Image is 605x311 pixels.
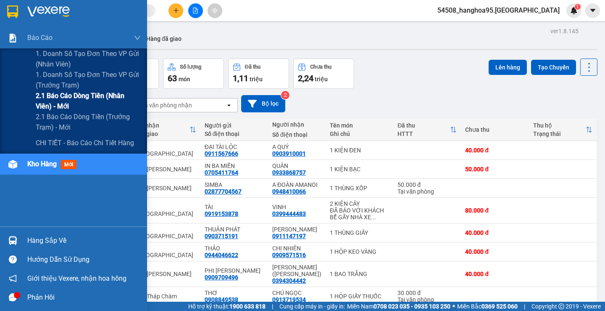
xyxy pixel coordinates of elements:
[550,27,579,36] div: ver 1.8.145
[533,130,586,137] div: Trạng thái
[330,200,389,207] div: 2 KIỆN CÂY
[188,3,203,18] button: file-add
[397,296,457,303] div: Tại văn phòng
[205,150,238,157] div: 0911567666
[36,138,134,148] span: CHI TIẾT - Báo cáo chi tiết hàng
[272,252,306,258] div: 0909571516
[229,303,266,310] strong: 1900 633 818
[330,271,389,277] div: 1 BAO TRẮNG
[27,32,53,43] span: Báo cáo
[272,204,321,210] div: VINH
[36,112,141,133] span: 2.1 Báo cáo dòng tiền (trưởng trạm) - mới
[585,3,600,18] button: caret-down
[137,130,189,137] div: ĐC giao
[134,101,192,109] div: Chọn văn phòng nhận
[205,245,264,252] div: THẢO
[205,144,264,150] div: ĐẠI TÀI LỘC
[397,181,457,188] div: 50.000 đ
[36,48,141,69] span: 1. Doanh số tạo đơn theo VP gửi (nhân viên)
[245,64,260,70] div: Đã thu
[465,126,524,133] div: Chưa thu
[226,102,232,109] svg: open
[330,122,389,129] div: Tên món
[272,290,321,296] div: CHÚ NGỌC
[228,58,289,89] button: Đã thu1,11 triệu
[180,64,201,70] div: Số lượng
[205,204,264,210] div: TÀI
[397,122,450,129] div: Đã thu
[315,76,328,82] span: triệu
[137,271,196,277] div: Vp. [PERSON_NAME]
[137,204,196,217] div: BX. [GEOGRAPHIC_DATA]
[272,181,321,188] div: A ĐOÀN AMANOI
[8,160,17,169] img: warehouse-icon
[330,293,389,300] div: 1 HỘP GIẤY THUỐC
[393,119,461,141] th: Toggle SortBy
[137,122,189,129] div: VP nhận
[168,73,177,83] span: 63
[272,296,306,303] div: 0913719534
[137,185,196,191] div: Vp. [PERSON_NAME]
[279,302,345,311] span: Cung cấp máy in - giấy in:
[330,229,389,236] div: 1 THÙNG GIẤY
[457,302,518,311] span: Miền Bắc
[205,252,238,258] div: 0944046622
[330,248,389,255] div: 1 HỘP KEO VÀNG
[272,150,306,157] div: 0903910001
[330,130,389,137] div: Ghi chú
[205,290,264,296] div: THƠ
[465,271,524,277] div: 40.000 đ
[205,226,264,233] div: THUẬN PHÁT
[431,5,566,16] span: 54508_hanghoa95.[GEOGRAPHIC_DATA]
[272,188,306,195] div: 0948410066
[272,302,273,311] span: |
[531,60,576,75] button: Tạo Chuyến
[205,162,264,169] div: IN BA MIỀN
[272,245,321,252] div: CHỊ NHIÊN
[36,90,141,112] span: 2.1 Báo cáo dòng tiền (nhân viên) - mới
[558,303,564,309] span: copyright
[576,4,579,10] span: 1
[298,73,313,83] span: 2,24
[36,69,141,90] span: 1. Doanh số tạo đơn theo VP gửi (trưởng trạm)
[330,185,389,191] div: 1 THÙNG XỐP
[137,144,196,157] div: BX. [GEOGRAPHIC_DATA]
[192,8,198,13] span: file-add
[465,229,524,236] div: 40.000 đ
[8,236,17,245] img: warehouse-icon
[134,35,141,41] span: down
[272,210,306,217] div: 0399444483
[374,303,450,310] strong: 0708 023 035 - 0935 103 250
[8,34,17,43] img: solution-icon
[205,267,264,274] div: PHI TRƯỜNG
[250,76,263,82] span: triệu
[205,210,238,217] div: 0919153878
[397,188,457,195] div: Tại văn phòng
[589,7,597,14] span: caret-down
[137,245,196,258] div: BX. [GEOGRAPHIC_DATA]
[137,166,196,173] div: Vp. [PERSON_NAME]
[188,302,266,311] span: Hỗ trợ kỹ thuật:
[272,264,321,277] div: CHỊ HOA(TÂM)
[330,207,389,221] div: ĐÃ BÁO VỚI KHÁCH BỂ GÃY NHÀ XE KHÔNG CHỊU TRÁCH NHIỆM
[272,233,306,239] div: 0911147197
[293,58,354,89] button: Chưa thu2,24 triệu
[575,4,581,10] sup: 1
[205,274,238,281] div: 0909709496
[272,162,321,169] div: QUÂN
[570,7,578,14] img: icon-new-feature
[139,29,188,49] button: Hàng đã giao
[272,131,321,138] div: Số điện thoại
[529,119,597,141] th: Toggle SortBy
[132,119,200,141] th: Toggle SortBy
[9,274,17,282] span: notification
[330,147,389,154] div: 1 KIỆN ĐEN
[272,277,306,284] div: 0394304442
[205,188,242,195] div: 02877704567
[27,291,141,304] div: Phản hồi
[281,91,289,99] sup: 2
[168,3,183,18] button: plus
[465,147,524,154] div: 40.000 đ
[163,58,224,89] button: Số lượng63món
[27,273,126,284] span: Giới thiệu Vexere, nhận hoa hồng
